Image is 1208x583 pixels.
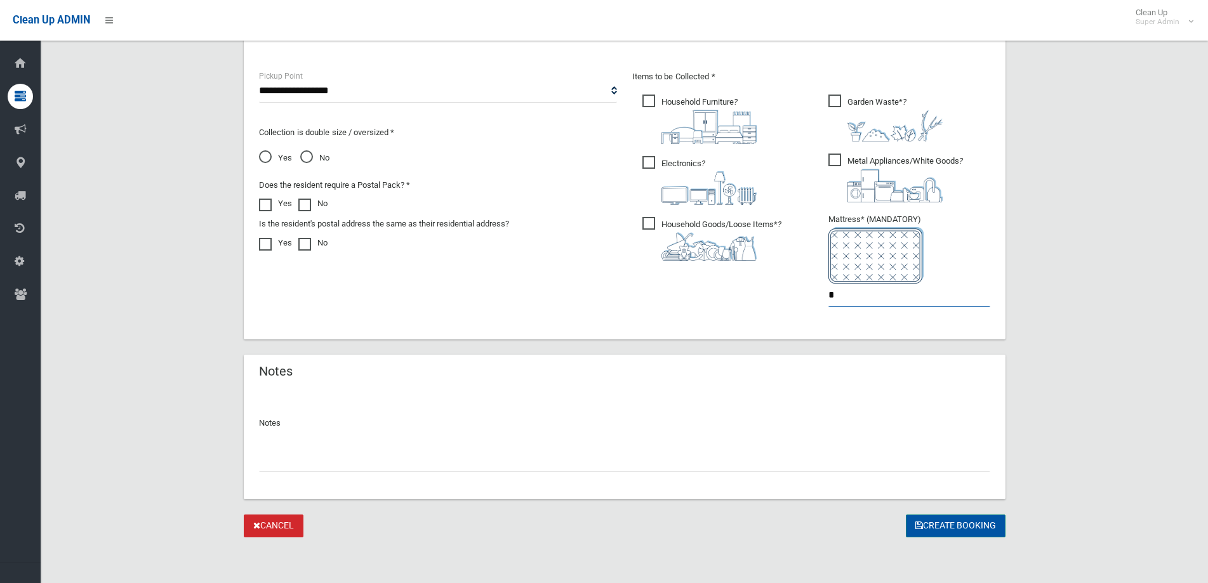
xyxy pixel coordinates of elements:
header: Notes [244,359,308,384]
label: Yes [259,196,292,211]
i: ? [847,156,963,202]
span: Electronics [642,156,757,205]
i: ? [847,97,943,141]
span: No [300,150,329,166]
img: e7408bece873d2c1783593a074e5cb2f.png [828,227,924,284]
img: 394712a680b73dbc3d2a6a3a7ffe5a07.png [661,171,757,205]
img: 4fd8a5c772b2c999c83690221e5242e0.png [847,110,943,141]
i: ? [661,219,781,261]
label: Yes [259,235,292,251]
img: aa9efdbe659d29b613fca23ba79d85cb.png [661,110,757,144]
a: Cancel [244,514,303,538]
i: ? [661,97,757,144]
button: Create Booking [906,514,1006,538]
span: Clean Up [1129,8,1192,27]
span: Clean Up ADMIN [13,14,90,26]
span: Metal Appliances/White Goods [828,154,963,202]
img: b13cc3517677393f34c0a387616ef184.png [661,232,757,261]
label: No [298,196,328,211]
span: Household Goods/Loose Items* [642,217,781,261]
img: 36c1b0289cb1767239cdd3de9e694f19.png [847,169,943,202]
label: Does the resident require a Postal Pack? * [259,178,410,193]
label: Is the resident's postal address the same as their residential address? [259,216,509,232]
p: Notes [259,416,990,431]
i: ? [661,159,757,205]
small: Super Admin [1136,17,1179,27]
label: No [298,235,328,251]
span: Mattress* (MANDATORY) [828,214,990,284]
p: Items to be Collected * [632,69,990,84]
span: Garden Waste* [828,95,943,141]
p: Collection is double size / oversized * [259,125,617,140]
span: Household Furniture [642,95,757,144]
span: Yes [259,150,292,166]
